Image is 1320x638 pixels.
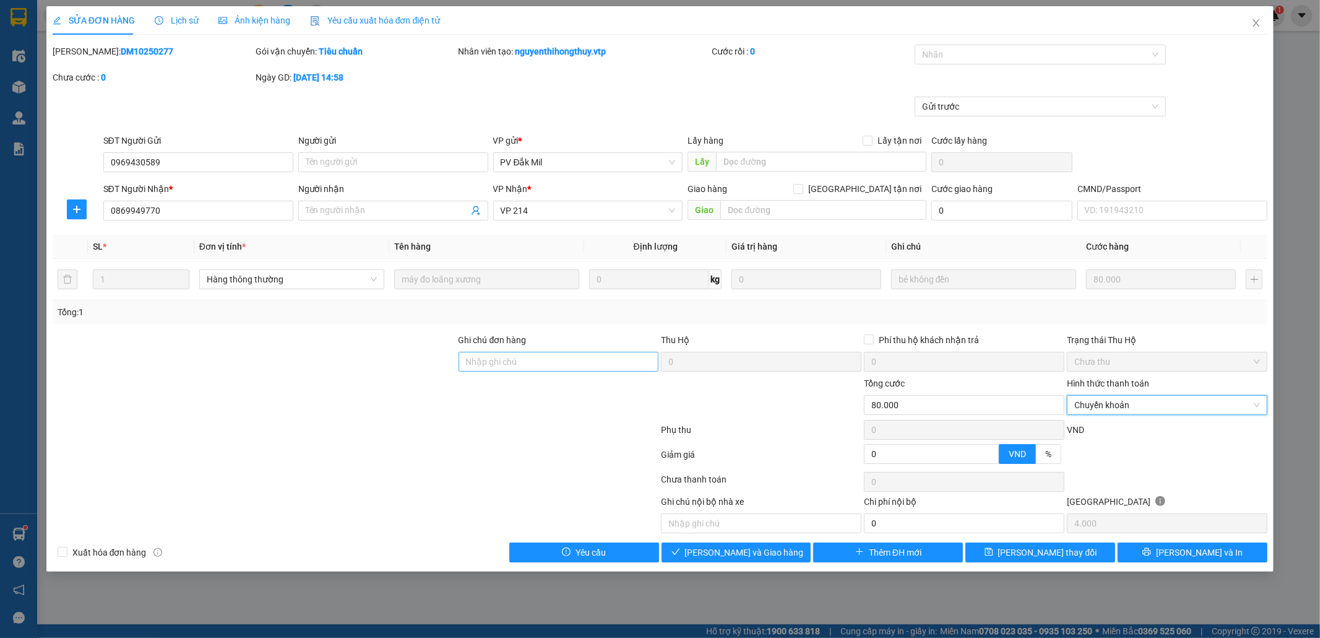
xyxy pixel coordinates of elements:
span: Hàng thông thường [207,270,377,289]
div: VP gửi [493,134,683,147]
b: nguyenthihongthuy.vtp [515,46,606,56]
span: Tên hàng [394,242,431,251]
input: Dọc đường [716,152,926,172]
b: 0 [101,72,106,82]
span: % [1045,449,1051,459]
input: 0 [1086,269,1236,289]
span: Chưa thu [1074,352,1260,371]
div: Chi phí nội bộ [864,495,1064,513]
div: Người gửi [298,134,488,147]
span: Gửi trước [922,97,1158,116]
span: PV Đắk Mil [501,153,676,172]
div: Trạng thái Thu Hộ [1067,333,1267,347]
div: Chưa cước : [53,71,253,84]
span: SỬA ĐƠN HÀNG [53,15,135,25]
span: info-circle [1155,496,1165,506]
button: check[PERSON_NAME] và Giao hàng [662,543,811,562]
span: Đơn vị tính [199,242,246,251]
span: Xuất hóa đơn hàng [67,546,152,559]
div: [GEOGRAPHIC_DATA] [1067,495,1267,513]
th: Ghi chú [886,235,1081,259]
input: Dọc đường [720,200,926,220]
span: clock-circle [155,16,163,25]
span: Ảnh kiện hàng [218,15,290,25]
span: Cước hàng [1086,242,1129,251]
label: Cước lấy hàng [931,136,987,146]
button: printer[PERSON_NAME] và In [1118,543,1267,562]
input: Cước lấy hàng [931,152,1072,172]
span: [PERSON_NAME] và Giao hàng [685,546,804,559]
div: Chưa thanh toán [660,473,863,494]
span: Định lượng [634,242,678,251]
span: Phí thu hộ khách nhận trả [874,333,984,347]
span: plus [67,204,86,214]
span: Giá trị hàng [731,242,777,251]
span: info-circle [153,548,162,557]
span: VND [1009,449,1026,459]
button: exclamation-circleYêu cầu [509,543,659,562]
span: Lấy tận nơi [873,134,926,147]
div: CMND/Passport [1077,182,1267,196]
div: Người nhận [298,182,488,196]
button: plus [67,199,87,219]
b: 0 [750,46,755,56]
span: plus [855,548,864,557]
input: Ghi chú đơn hàng [459,352,659,372]
span: Giao hàng [688,184,727,194]
input: 0 [731,269,881,289]
div: Nhân viên tạo: [459,45,710,58]
label: Hình thức thanh toán [1067,378,1149,388]
span: Lấy [688,152,716,172]
span: close [1251,18,1261,28]
button: plusThêm ĐH mới [813,543,963,562]
span: Giao [688,200,720,220]
label: Ghi chú đơn hàng [459,335,527,345]
div: Gói vận chuyển: [256,45,456,58]
span: Yêu cầu xuất hóa đơn điện tử [310,15,441,25]
span: Thu Hộ [661,335,689,345]
div: Ngày GD: [256,71,456,84]
span: exclamation-circle [562,548,571,557]
div: [PERSON_NAME]: [53,45,253,58]
button: delete [58,269,77,289]
span: printer [1142,548,1151,557]
span: Thêm ĐH mới [869,546,921,559]
span: Lấy hàng [688,136,723,146]
div: SĐT Người Gửi [103,134,293,147]
div: Ghi chú nội bộ nhà xe [661,495,861,513]
b: DM10250277 [121,46,173,56]
span: edit [53,16,61,25]
span: Chuyển khoản [1074,396,1260,414]
span: SL [93,242,103,251]
button: save[PERSON_NAME] thay đổi [965,543,1115,562]
span: picture [218,16,227,25]
span: VP 214 [501,201,676,220]
span: Lịch sử [155,15,199,25]
span: Yêu cầu [576,546,606,559]
label: Cước giao hàng [931,184,993,194]
div: Tổng: 1 [58,305,509,319]
input: VD: Bàn, Ghế [394,269,579,289]
span: save [985,548,993,557]
button: plus [1246,269,1262,289]
input: Nhập ghi chú [661,513,861,533]
span: [PERSON_NAME] và In [1156,546,1243,559]
span: user-add [471,206,481,216]
img: icon [310,16,320,26]
span: Tổng cước [864,378,905,388]
button: Close [1239,6,1274,41]
span: VND [1067,425,1084,435]
input: Ghi Chú [891,269,1076,289]
span: check [671,548,680,557]
div: Giảm giá [660,448,863,470]
span: kg [709,269,722,289]
span: VP Nhận [493,184,528,194]
div: Cước rồi : [712,45,912,58]
span: [GEOGRAPHIC_DATA] tận nơi [803,182,926,196]
input: Cước giao hàng [931,201,1072,221]
span: [PERSON_NAME] thay đổi [998,546,1097,559]
b: Tiêu chuẩn [319,46,363,56]
div: SĐT Người Nhận [103,182,293,196]
div: Phụ thu [660,423,863,445]
b: [DATE] 14:58 [293,72,343,82]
